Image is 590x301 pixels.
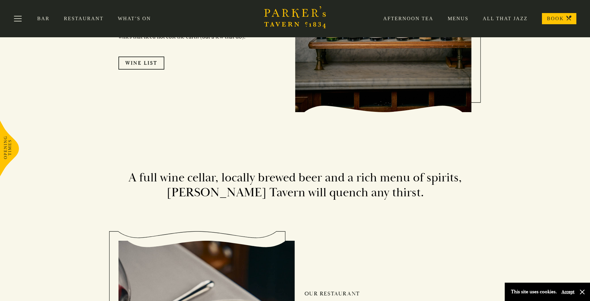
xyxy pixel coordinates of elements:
[118,170,472,200] h2: A full wine cellar, locally brewed beer and a rich menu of spirits, [PERSON_NAME] Tavern will que...
[304,290,472,297] h2: Our Restaurant
[561,289,574,295] button: Accept
[579,289,585,295] button: Close and accept
[118,57,164,70] a: Wine List
[511,287,557,296] p: This site uses cookies.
